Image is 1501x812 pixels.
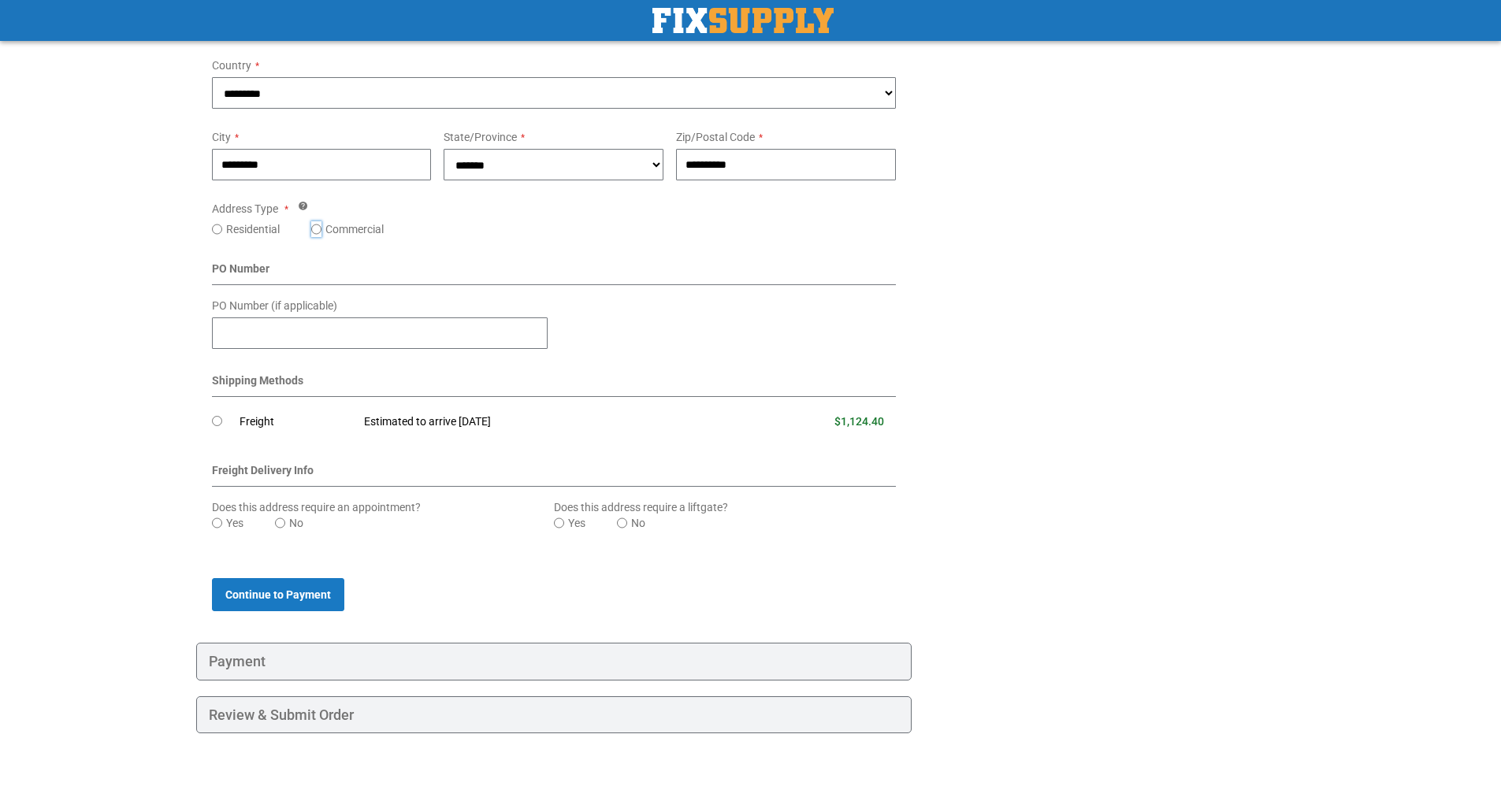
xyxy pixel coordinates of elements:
td: Estimated to arrive [DATE] [352,405,718,439]
label: Yes [568,515,585,531]
div: Review & Submit Order [196,696,912,734]
span: Does this address require a liftgate? [554,501,728,514]
label: No [631,515,645,531]
label: No [289,515,303,531]
a: store logo [652,8,834,33]
div: PO Number [212,261,897,285]
span: State/Province [444,131,517,143]
div: Payment [196,643,912,680]
span: PO Number (if applicable) [212,299,337,312]
div: Shipping Methods [212,373,897,397]
span: $1,124.40 [834,415,884,428]
span: Does this address require an appointment? [212,501,421,514]
label: Yes [226,515,243,531]
td: Freight [240,405,352,439]
img: Fix Industrial Supply [652,8,834,33]
label: Commercial [325,221,384,237]
span: Continue to Payment [225,588,331,601]
label: Residential [226,221,280,237]
span: Zip/Postal Code [676,131,755,143]
span: City [212,131,231,143]
span: Country [212,59,251,72]
button: Continue to Payment [212,578,344,611]
span: Address Type [212,202,278,215]
div: Freight Delivery Info [212,462,897,487]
